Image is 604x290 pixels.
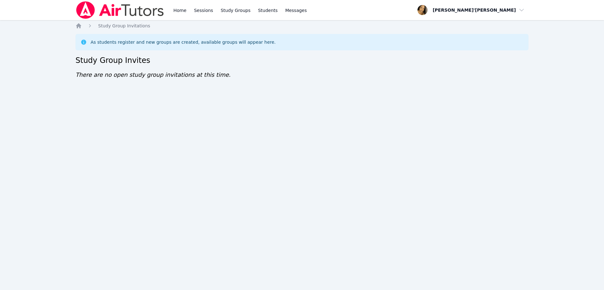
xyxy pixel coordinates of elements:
[285,7,307,14] span: Messages
[91,39,276,45] div: As students register and new groups are created, available groups will appear here.
[75,1,165,19] img: Air Tutors
[98,23,150,29] a: Study Group Invitations
[75,55,528,65] h2: Study Group Invites
[98,23,150,28] span: Study Group Invitations
[75,71,231,78] span: There are no open study group invitations at this time.
[75,23,528,29] nav: Breadcrumb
